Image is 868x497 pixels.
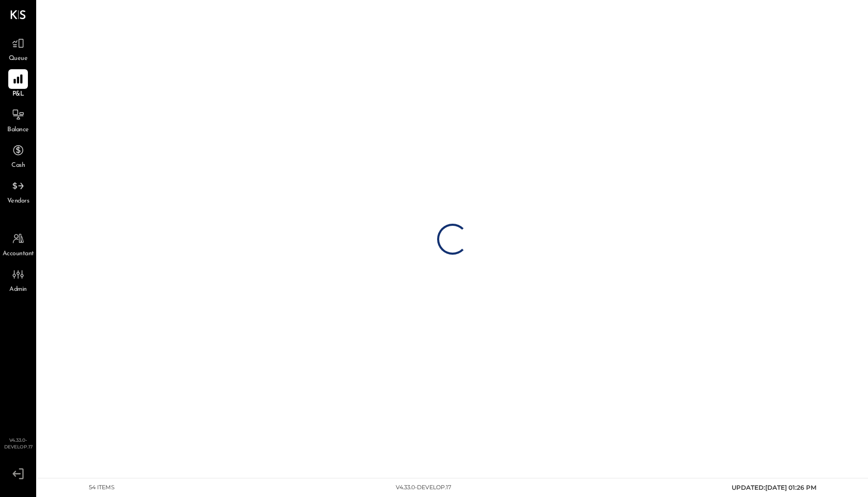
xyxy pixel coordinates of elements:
[1,141,36,170] a: Cash
[7,197,29,206] span: Vendors
[9,54,28,64] span: Queue
[1,69,36,99] a: P&L
[732,484,816,491] span: UPDATED: [DATE] 01:26 PM
[396,484,451,492] div: v 4.33.0-develop.17
[1,176,36,206] a: Vendors
[1,229,36,259] a: Accountant
[89,484,115,492] div: 54 items
[12,90,24,99] span: P&L
[1,265,36,294] a: Admin
[11,161,25,170] span: Cash
[7,126,29,135] span: Balance
[3,250,34,259] span: Accountant
[1,105,36,135] a: Balance
[9,285,27,294] span: Admin
[1,34,36,64] a: Queue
